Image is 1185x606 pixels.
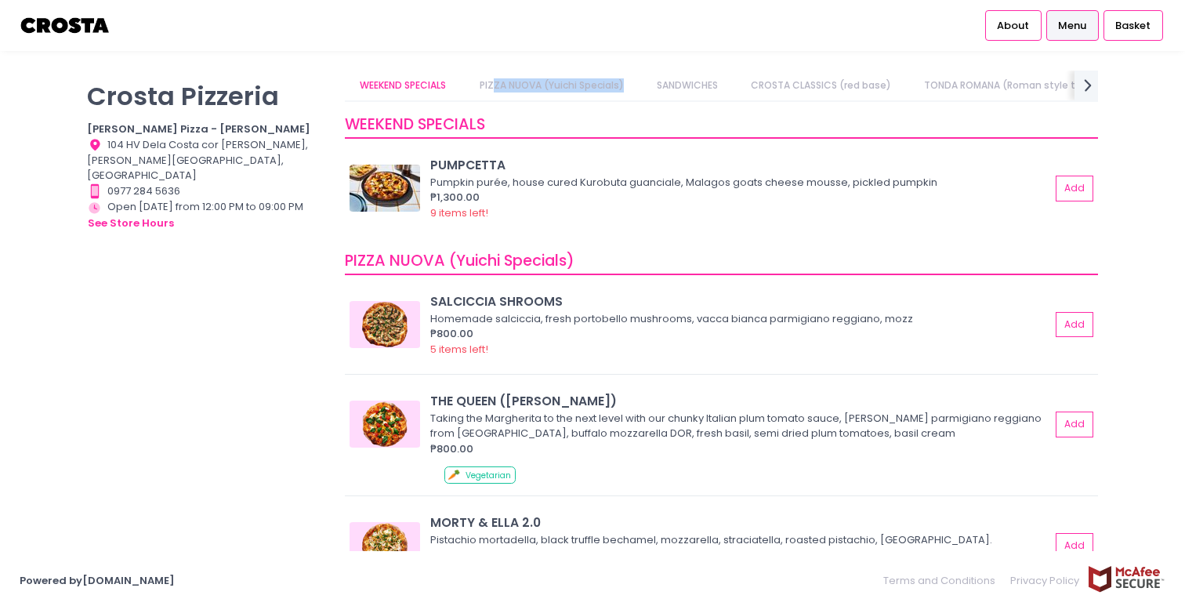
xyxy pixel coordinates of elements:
div: Pistachio mortadella, black truffle bechamel, mozzarella, straciatella, roasted pistachio, [GEOGR... [430,532,1045,563]
span: About [997,18,1029,34]
span: WEEKEND SPECIALS [345,114,485,135]
div: MORTY & ELLA 2.0 [430,513,1050,532]
span: Menu [1058,18,1086,34]
img: mcafee-secure [1087,565,1165,593]
a: Powered by[DOMAIN_NAME] [20,573,175,588]
span: 5 items left! [430,342,488,357]
div: THE QUEEN ([PERSON_NAME]) [430,392,1050,410]
div: Open [DATE] from 12:00 PM to 09:00 PM [87,199,325,232]
span: 9 items left! [430,205,488,220]
span: 🥕 [448,467,460,482]
div: SALCICCIA SHROOMS [430,292,1050,310]
img: THE QUEEN (Margherita) [350,401,420,448]
div: ₱800.00 [430,326,1050,342]
button: see store hours [87,215,175,232]
a: About [985,10,1042,40]
a: PIZZA NUOVA (Yuichi Specials) [464,71,639,100]
a: CROSTA CLASSICS (red base) [736,71,907,100]
b: [PERSON_NAME] Pizza - [PERSON_NAME] [87,122,310,136]
button: Add [1056,312,1093,338]
div: Pumpkin purée, house cured Kurobuta guanciale, Malagos goats cheese mousse, pickled pumpkin [430,175,1045,191]
div: PUMPCETTA [430,156,1050,174]
a: Menu [1046,10,1099,40]
a: TONDA ROMANA (Roman style thin crust) [909,71,1138,100]
div: 104 HV Dela Costa cor [PERSON_NAME], [PERSON_NAME][GEOGRAPHIC_DATA], [GEOGRAPHIC_DATA] [87,137,325,183]
span: Basket [1115,18,1151,34]
p: Crosta Pizzeria [87,81,325,111]
a: WEEKEND SPECIALS [345,71,462,100]
a: SANDWICHES [641,71,733,100]
div: Taking the Margherita to the next level with our chunky Italian plum tomato sauce, [PERSON_NAME] ... [430,411,1045,441]
div: 0977 284 5636 [87,183,325,199]
img: SALCICCIA SHROOMS [350,301,420,348]
div: Homemade salciccia, fresh portobello mushrooms, vacca bianca parmigiano reggiano, mozz [430,311,1045,327]
a: Privacy Policy [1003,565,1088,596]
img: PUMPCETTA [350,165,420,212]
div: ₱1,300.00 [430,190,1050,205]
button: Add [1056,533,1093,559]
button: Add [1056,176,1093,201]
img: logo [20,12,111,39]
span: PIZZA NUOVA (Yuichi Specials) [345,250,574,271]
div: ₱800.00 [430,441,1050,457]
a: Terms and Conditions [883,565,1003,596]
span: Vegetarian [466,470,511,481]
button: Add [1056,412,1093,437]
img: MORTY & ELLA 2.0 [350,522,420,569]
